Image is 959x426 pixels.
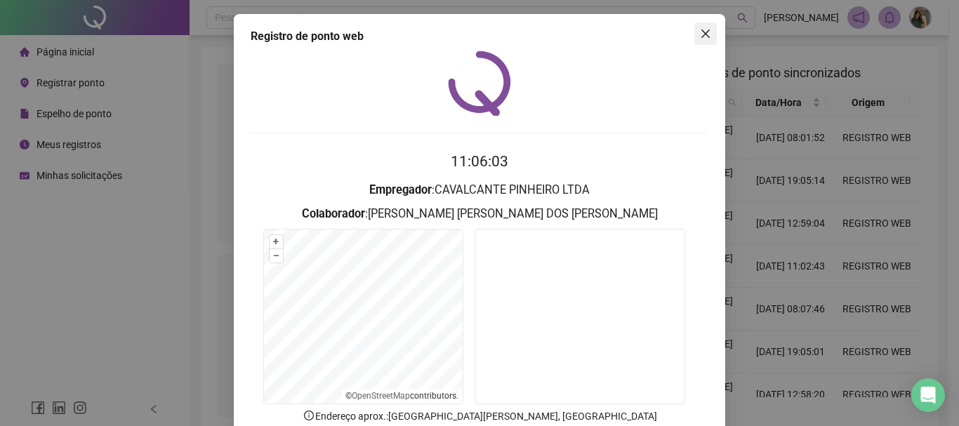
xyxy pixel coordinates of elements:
[251,28,708,45] div: Registro de ponto web
[451,153,508,170] time: 11:06:03
[251,205,708,223] h3: : [PERSON_NAME] [PERSON_NAME] DOS [PERSON_NAME]
[369,183,432,197] strong: Empregador
[911,378,945,412] div: Open Intercom Messenger
[345,391,458,401] li: © contributors.
[694,22,717,45] button: Close
[700,28,711,39] span: close
[303,409,315,422] span: info-circle
[270,249,283,262] button: –
[352,391,410,401] a: OpenStreetMap
[251,181,708,199] h3: : CAVALCANTE PINHEIRO LTDA
[448,51,511,116] img: QRPoint
[270,235,283,248] button: +
[302,207,365,220] strong: Colaborador
[251,408,708,424] p: Endereço aprox. : [GEOGRAPHIC_DATA][PERSON_NAME], [GEOGRAPHIC_DATA]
